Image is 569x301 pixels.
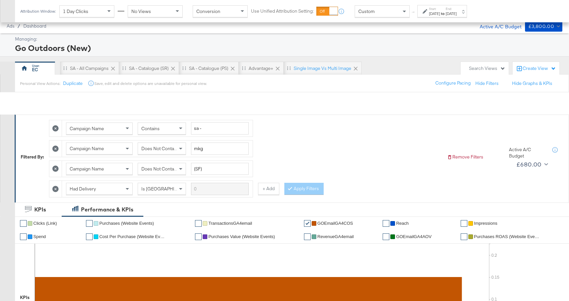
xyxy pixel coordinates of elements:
[32,67,38,73] div: EC
[525,21,562,32] button: £3,800.00
[317,221,353,226] span: GOEmailGA4COS
[383,220,389,227] a: ✔
[396,221,409,226] span: Reach
[469,65,505,72] div: Search Views
[446,7,457,11] label: End:
[461,220,467,227] a: ✔
[33,221,57,226] span: Clicks (Link)
[474,221,497,226] span: Impressions
[523,65,556,72] div: Create View
[70,166,104,172] span: Campaign Name
[23,23,46,29] a: Dashboard
[63,8,88,14] span: 1 Day Clicks
[287,66,291,70] div: Drag to reorder tab
[129,65,169,72] div: SA - Catalogue (SR)
[429,7,440,11] label: Start:
[251,8,314,14] label: Use Unified Attribution Setting:
[514,159,549,170] button: £680.00
[431,77,475,89] button: Configure Pacing
[20,9,56,14] div: Attribution Window:
[446,11,457,16] div: [DATE]
[33,234,46,239] span: Spend
[304,220,311,227] a: ✔
[191,163,249,175] input: Enter a search term
[141,166,178,172] span: Does Not Contain
[474,234,541,239] span: Purchases ROAS (Website Events)
[15,42,561,54] div: Go Outdoors (New)
[429,11,440,16] div: [DATE]
[512,80,552,87] button: Hide Graphs & KPIs
[86,233,93,240] a: ✔
[94,81,207,86] div: Save, edit and delete options are unavailable for personal view.
[528,22,554,31] div: £3,800.00
[195,233,202,240] a: ✔
[70,65,109,72] div: SA - All Campaigns
[447,154,483,160] button: Remove Filters
[461,233,467,240] a: ✔
[191,183,249,195] input: Enter a search term
[410,11,417,14] span: ↑
[191,122,249,135] input: Enter a search term
[70,126,104,132] span: Campaign Name
[383,233,389,240] a: ✔
[189,65,228,72] div: SA - Catalogue (PS)
[34,206,46,213] div: KPIs
[20,233,27,240] a: ✔
[294,65,351,72] div: Single Image vs Multi Image
[475,80,499,87] button: Hide Filters
[86,220,93,227] a: ✔
[196,8,220,14] span: Conversion
[473,21,522,31] div: Active A/C Budget
[15,36,561,42] div: Managing:
[99,234,166,239] span: Cost Per Purchase (Website Events)
[317,234,354,239] span: RevenueGA4email
[258,183,279,195] button: + Add
[20,294,30,301] div: KPIs
[70,146,104,151] span: Campaign Name
[122,66,126,70] div: Drag to reorder tab
[141,146,178,151] span: Does Not Contain
[70,186,96,192] span: Had Delivery
[191,143,249,155] input: Enter a search term
[81,206,133,213] div: Performance & KPIs
[304,233,311,240] a: ✔
[99,221,154,226] span: Purchases (Website Events)
[509,147,546,159] div: Active A/C Budget
[14,23,23,29] span: /
[63,80,83,87] button: Duplicate
[358,8,375,14] span: Custom
[141,126,160,132] span: Contains
[20,81,60,86] div: Personal View Actions:
[141,186,192,192] span: Is [GEOGRAPHIC_DATA]
[182,66,186,70] div: Drag to reorder tab
[516,159,542,169] div: £680.00
[242,66,246,70] div: Drag to reorder tab
[131,8,151,14] span: No Views
[396,234,431,239] span: GOEmailGA4AOV
[440,11,446,16] strong: to
[208,221,252,226] span: TransactionsGA4email
[21,154,44,160] div: Filtered By:
[249,65,273,72] div: Advantage+
[7,23,14,29] span: Ads
[195,220,202,227] a: ✔
[208,234,275,239] span: Purchases Value (Website Events)
[20,220,27,227] a: ✔
[63,66,67,70] div: Drag to reorder tab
